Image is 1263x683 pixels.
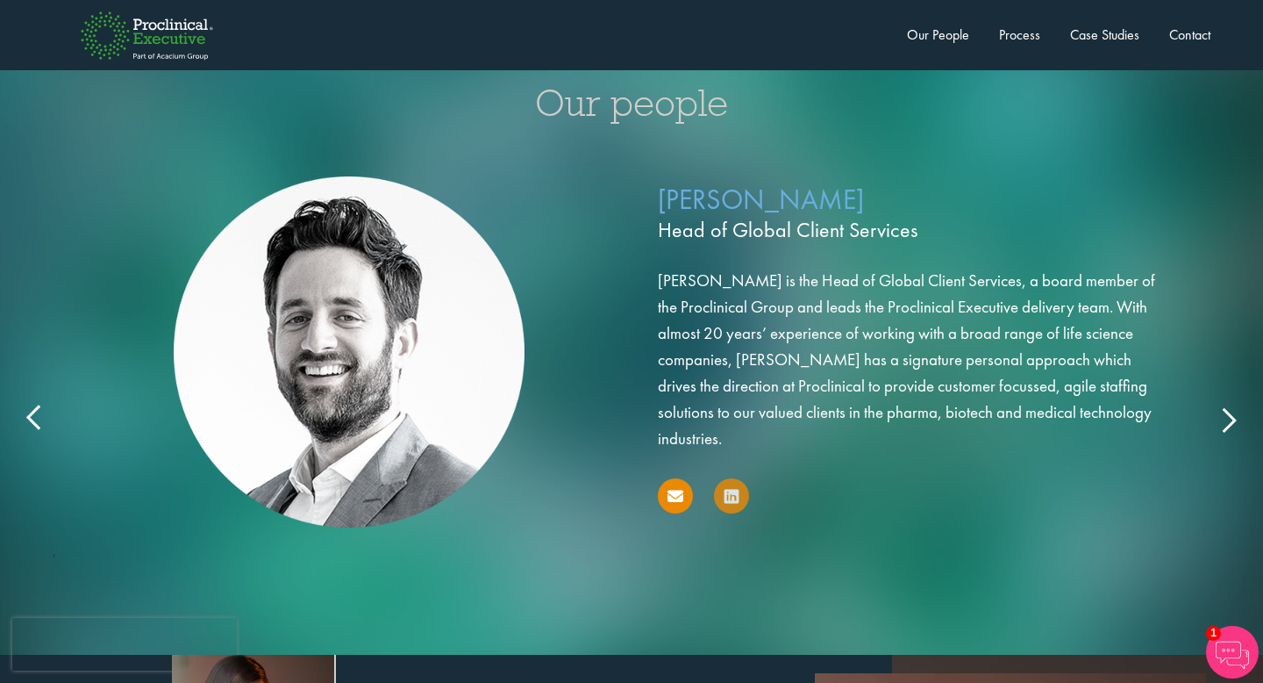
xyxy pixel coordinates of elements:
a: Process [999,25,1040,44]
p: [PERSON_NAME] is the Head of Global Client Services, a board member of the Proclinical Group and ... [658,268,1171,452]
a: Our People [907,25,969,44]
a: Case Studies [1070,25,1139,44]
iframe: reCAPTCHA [12,618,237,671]
img: Chatbot [1206,626,1259,679]
span: Head of Global Client Services [658,215,1171,245]
span: 1 [1206,626,1221,641]
div: , [18,148,1245,615]
p: [PERSON_NAME] [658,180,1171,250]
img: Neil WInn [174,176,524,528]
a: Contact [1169,25,1210,44]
